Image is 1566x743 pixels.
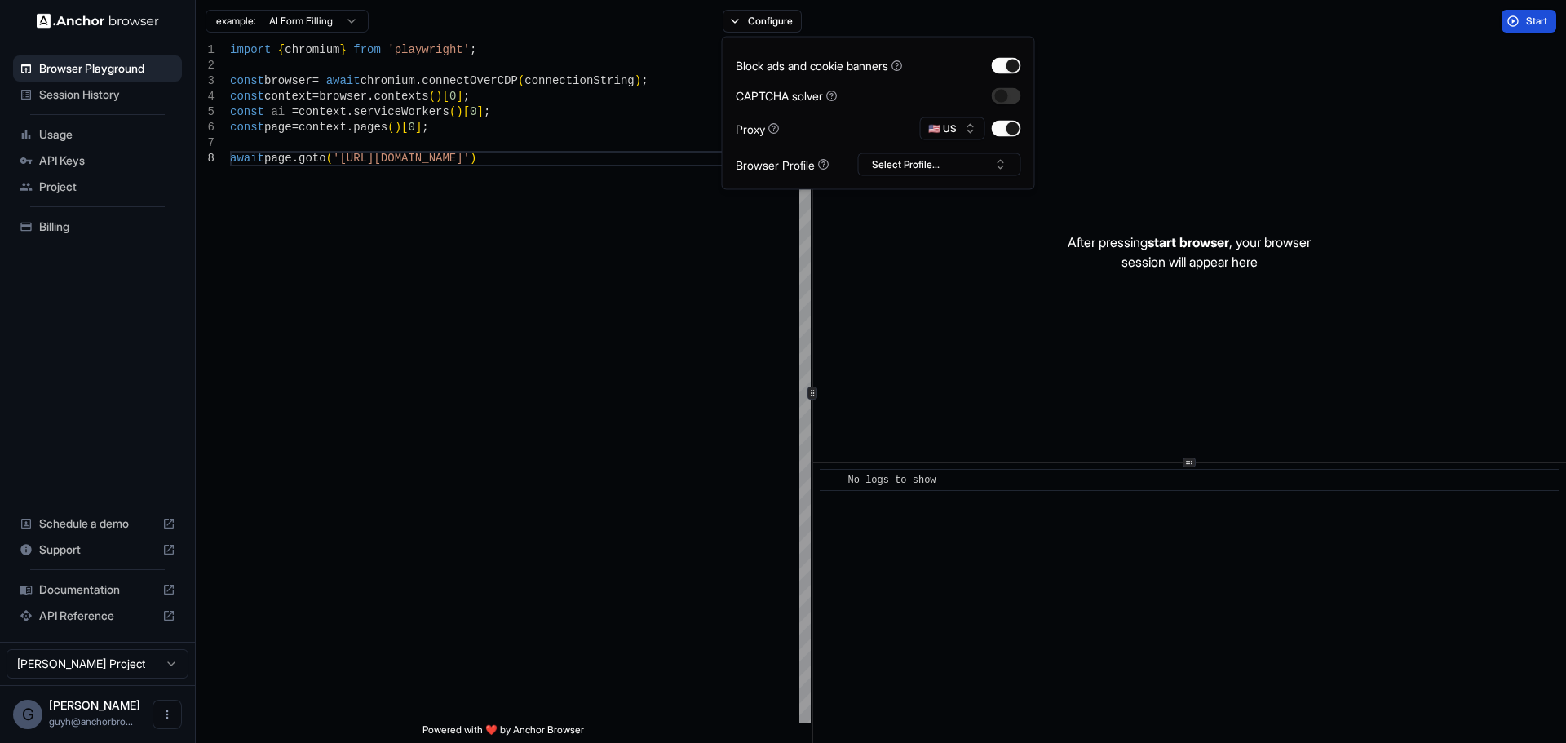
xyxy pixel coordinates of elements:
[230,121,264,134] span: const
[463,90,470,103] span: ;
[299,152,326,165] span: goto
[264,121,292,134] span: page
[518,74,524,87] span: (
[39,126,175,143] span: Usage
[442,90,449,103] span: [
[13,122,182,148] div: Usage
[415,74,422,87] span: .
[736,120,780,137] div: Proxy
[196,58,215,73] div: 2
[292,121,299,134] span: =
[13,511,182,537] div: Schedule a demo
[1526,15,1549,28] span: Start
[353,121,387,134] span: pages
[387,43,470,56] span: 'playwright'
[196,135,215,151] div: 7
[264,74,312,87] span: browser
[333,152,470,165] span: '[URL][DOMAIN_NAME]'
[299,105,347,118] span: context
[470,152,476,165] span: )
[13,55,182,82] div: Browser Playground
[347,105,353,118] span: .
[271,105,285,118] span: ai
[422,121,428,134] span: ;
[264,90,312,103] span: context
[13,174,182,200] div: Project
[858,153,1021,176] button: Select Profile...
[408,121,414,134] span: 0
[39,86,175,103] span: Session History
[312,74,319,87] span: =
[13,700,42,729] div: G
[13,537,182,563] div: Support
[196,151,215,166] div: 8
[736,57,903,74] div: Block ads and cookie banners
[292,152,299,165] span: .
[39,179,175,195] span: Project
[429,90,436,103] span: (
[395,121,401,134] span: )
[13,214,182,240] div: Billing
[463,105,470,118] span: [
[422,74,518,87] span: connectOverCDP
[13,577,182,603] div: Documentation
[278,43,285,56] span: {
[292,105,299,118] span: =
[196,104,215,120] div: 5
[456,90,462,103] span: ]
[1068,232,1311,272] p: After pressing , your browser session will appear here
[736,87,838,104] div: CAPTCHA solver
[456,105,462,118] span: )
[347,121,353,134] span: .
[49,715,133,728] span: guyh@anchorbrowser.io
[39,60,175,77] span: Browser Playground
[361,74,415,87] span: chromium
[401,121,408,134] span: [
[230,152,264,165] span: await
[230,90,264,103] span: const
[196,73,215,89] div: 3
[449,90,456,103] span: 0
[216,15,256,28] span: example:
[13,148,182,174] div: API Keys
[230,105,264,118] span: const
[285,43,339,56] span: chromium
[153,700,182,729] button: Open menu
[196,120,215,135] div: 6
[484,105,490,118] span: ;
[374,90,428,103] span: contexts
[319,90,367,103] span: browser
[436,90,442,103] span: )
[387,121,394,134] span: (
[1502,10,1556,33] button: Start
[326,152,333,165] span: (
[39,582,156,598] span: Documentation
[196,42,215,58] div: 1
[470,43,476,56] span: ;
[196,89,215,104] div: 4
[641,74,648,87] span: ;
[353,105,449,118] span: serviceWorkers
[736,156,829,173] div: Browser Profile
[39,153,175,169] span: API Keys
[422,723,584,743] span: Powered with ❤️ by Anchor Browser
[39,515,156,532] span: Schedule a demo
[13,603,182,629] div: API Reference
[299,121,347,134] span: context
[312,90,319,103] span: =
[39,542,156,558] span: Support
[828,472,836,489] span: ​
[920,117,985,140] button: 🇺🇸 US
[723,10,802,33] button: Configure
[39,608,156,624] span: API Reference
[339,43,346,56] span: }
[524,74,634,87] span: connectionString
[230,74,264,87] span: const
[477,105,484,118] span: ]
[264,152,292,165] span: page
[230,43,271,56] span: import
[13,82,182,108] div: Session History
[39,219,175,235] span: Billing
[353,43,381,56] span: from
[449,105,456,118] span: (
